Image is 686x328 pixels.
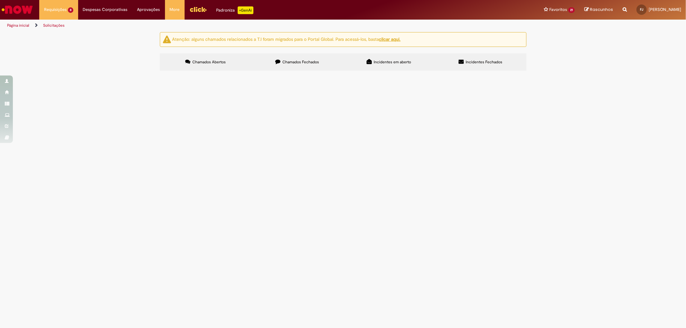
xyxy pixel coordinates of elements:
[282,59,319,65] span: Chamados Fechados
[44,6,67,13] span: Requisições
[216,6,253,14] div: Padroniza
[584,7,613,13] a: Rascunhos
[379,36,401,42] a: clicar aqui.
[68,7,73,13] span: 8
[640,7,643,12] span: FJ
[189,4,207,14] img: click_logo_yellow_360x200.png
[7,23,29,28] a: Página inicial
[172,36,401,42] ng-bind-html: Atenção: alguns chamados relacionados a T.I foram migrados para o Portal Global. Para acessá-los,...
[1,3,34,16] img: ServiceNow
[590,6,613,13] span: Rascunhos
[83,6,128,13] span: Despesas Corporativas
[466,59,502,65] span: Incidentes Fechados
[374,59,411,65] span: Incidentes em aberto
[568,7,575,13] span: 21
[43,23,65,28] a: Solicitações
[649,7,681,12] span: [PERSON_NAME]
[137,6,160,13] span: Aprovações
[549,6,567,13] span: Favoritos
[192,59,226,65] span: Chamados Abertos
[170,6,180,13] span: More
[238,6,253,14] p: +GenAi
[5,20,453,31] ul: Trilhas de página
